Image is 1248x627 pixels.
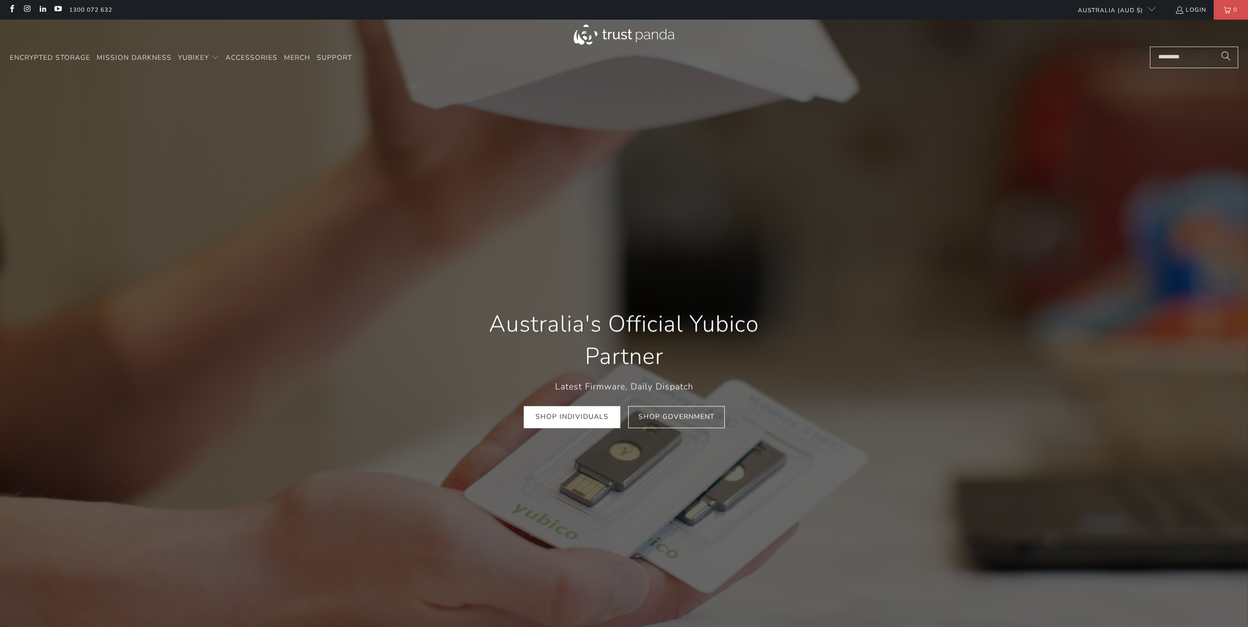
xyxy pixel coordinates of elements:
[1150,47,1238,68] input: Search...
[226,53,278,62] span: Accessories
[178,47,219,70] summary: YubiKey
[628,406,725,428] a: Shop Government
[317,53,352,62] span: Support
[7,6,16,14] a: Trust Panda Australia on Facebook
[524,406,620,428] a: Shop Individuals
[1214,47,1238,68] button: Search
[10,53,90,62] span: Encrypted Storage
[53,6,62,14] a: Trust Panda Australia on YouTube
[97,47,172,70] a: Mission Darkness
[284,53,310,62] span: Merch
[10,47,352,70] nav: Translation missing: en.navigation.header.main_nav
[226,47,278,70] a: Accessories
[10,47,90,70] a: Encrypted Storage
[38,6,47,14] a: Trust Panda Australia on LinkedIn
[462,308,786,373] h1: Australia's Official Yubico Partner
[462,380,786,394] p: Latest Firmware, Daily Dispatch
[284,47,310,70] a: Merch
[97,53,172,62] span: Mission Darkness
[178,53,209,62] span: YubiKey
[69,4,112,15] a: 1300 072 632
[317,47,352,70] a: Support
[1175,4,1206,15] a: Login
[574,25,674,45] img: Trust Panda Australia
[23,6,31,14] a: Trust Panda Australia on Instagram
